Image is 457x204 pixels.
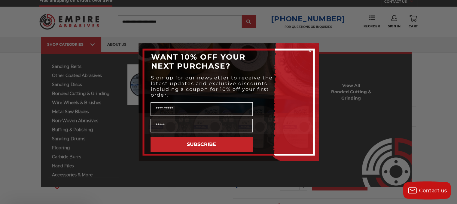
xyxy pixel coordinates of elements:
span: Contact us [419,188,447,193]
span: Sign up for our newsletter to receive the latest updates and exclusive discounts - including a co... [151,75,273,98]
span: WANT 10% OFF YOUR NEXT PURCHASE? [151,52,245,70]
input: Email [151,119,253,132]
button: SUBSCRIBE [151,137,253,152]
button: Close dialog [307,48,313,54]
button: Contact us [403,181,451,199]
